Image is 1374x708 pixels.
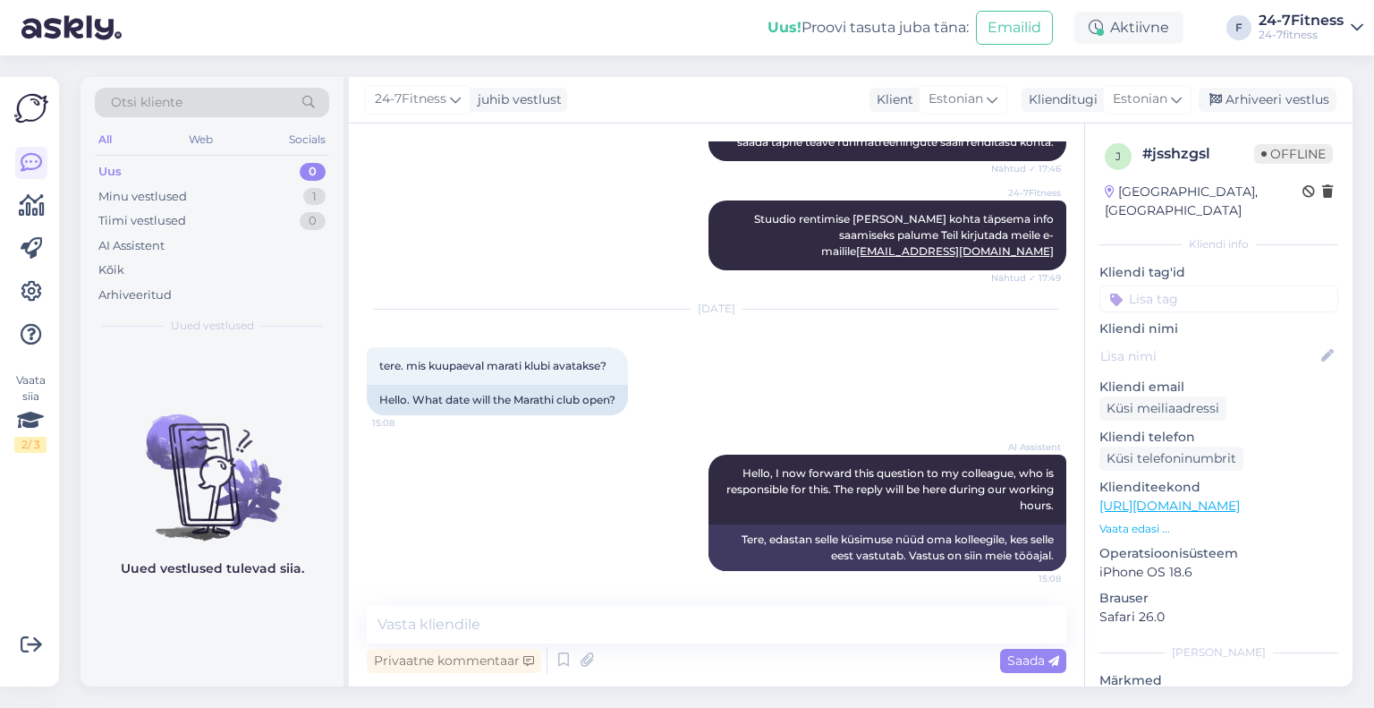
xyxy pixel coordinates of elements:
div: Küsi meiliaadressi [1099,397,1226,421]
div: 0 [300,212,326,230]
div: Klienditugi [1022,90,1098,109]
img: No chats [81,382,343,543]
a: [EMAIL_ADDRESS][DOMAIN_NAME] [856,244,1054,258]
span: j [1115,149,1121,163]
div: Küsi telefoninumbrit [1099,447,1243,471]
div: Kliendi info [1099,236,1338,252]
span: Otsi kliente [111,93,182,112]
div: 0 [300,163,326,181]
a: 24-7Fitness24-7fitness [1259,13,1363,42]
input: Lisa tag [1099,286,1338,312]
span: 24-7Fitness [375,90,446,109]
span: Hello, I now forward this question to my colleague, who is responsible for this. The reply will b... [726,466,1056,512]
div: 24-7Fitness [1259,13,1344,28]
span: Stuudio rentimise [PERSON_NAME] kohta täpsema info saamiseks palume Teil kirjutada meile e-mailile [754,212,1056,258]
div: AI Assistent [98,237,165,255]
b: Uus! [768,19,801,36]
button: Emailid [976,11,1053,45]
p: Märkmed [1099,671,1338,690]
img: Askly Logo [14,91,48,125]
span: 15:08 [372,416,439,430]
p: Operatsioonisüsteem [1099,544,1338,563]
div: Arhiveeri vestlus [1199,88,1336,112]
p: Brauser [1099,589,1338,608]
span: Estonian [929,90,983,109]
div: 24-7fitness [1259,28,1344,42]
div: Tiimi vestlused [98,212,186,230]
p: Klienditeekond [1099,478,1338,497]
div: All [95,128,115,151]
p: Kliendi tag'id [1099,263,1338,282]
input: Lisa nimi [1100,346,1318,366]
div: Uus [98,163,122,181]
p: Vaata edasi ... [1099,521,1338,537]
div: Minu vestlused [98,188,187,206]
p: Safari 26.0 [1099,608,1338,627]
div: # jsshzgsl [1142,143,1254,165]
span: Saada [1007,653,1059,669]
span: Offline [1254,144,1333,164]
div: Proovi tasuta juba täna: [768,17,969,38]
div: [PERSON_NAME] [1099,644,1338,661]
span: Uued vestlused [171,318,254,334]
a: [URL][DOMAIN_NAME] [1099,498,1240,514]
div: F [1226,15,1251,40]
p: Uued vestlused tulevad siia. [121,559,304,578]
p: Kliendi telefon [1099,428,1338,447]
span: Estonian [1113,90,1167,109]
span: 15:08 [994,572,1061,585]
span: Nähtud ✓ 17:49 [991,271,1061,285]
span: 24-7Fitness [994,186,1061,200]
div: [DATE] [367,301,1066,317]
div: Arhiveeritud [98,286,172,304]
div: Vaata siia [14,372,47,453]
span: Nähtud ✓ 17:46 [991,162,1061,175]
span: tere. mis kuupaeval marati klubi avatakse? [379,359,606,372]
div: Privaatne kommentaar [367,649,541,673]
div: Hello. What date will the Marathi club open? [367,385,628,415]
div: juhib vestlust [471,90,562,109]
p: Kliendi nimi [1099,320,1338,338]
div: Socials [285,128,329,151]
div: 1 [303,188,326,206]
p: iPhone OS 18.6 [1099,563,1338,582]
div: Kõik [98,261,124,279]
div: Aktiivne [1074,12,1183,44]
div: Web [185,128,216,151]
div: Klient [869,90,913,109]
p: Kliendi email [1099,378,1338,397]
div: [GEOGRAPHIC_DATA], [GEOGRAPHIC_DATA] [1105,183,1302,220]
div: Tere, edastan selle küsimuse nüüd oma kolleegile, kes selle eest vastutab. Vastus on siin meie tö... [708,525,1066,571]
span: AI Assistent [994,440,1061,454]
div: 2 / 3 [14,437,47,453]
